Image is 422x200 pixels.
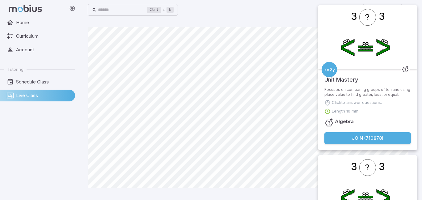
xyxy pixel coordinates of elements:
[351,11,357,22] text: 3
[16,46,71,53] span: Account
[322,62,337,77] a: Algebra
[16,92,71,99] span: Live Class
[147,6,174,14] div: +
[147,7,161,13] kbd: Ctrl
[16,33,71,40] span: Curriculum
[324,69,358,84] h5: Unit Mastery
[324,87,411,97] p: Focuses on comparing groups of ten and using place value to find greater, less, or equal.
[332,108,358,114] p: Length 10 min
[324,132,411,144] button: Join (710878)
[411,157,415,163] button: close
[411,7,415,13] button: close
[332,100,382,106] p: Click to answer questions.
[365,163,369,172] text: ?
[16,79,71,85] span: Schedule Class
[365,4,377,16] button: Fullscreen Game
[377,4,388,16] button: Report an Issue
[350,4,362,16] button: Join in Zoom Client
[379,11,385,22] text: 3
[7,66,23,72] span: Tutoring
[351,161,357,172] text: 3
[318,5,417,150] div: Join Activity
[167,7,174,13] kbd: k
[335,118,354,125] h6: Algebra
[16,19,71,26] span: Home
[365,12,369,22] text: ?
[379,161,385,172] text: 3
[388,4,400,16] button: Start Drawing on Questions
